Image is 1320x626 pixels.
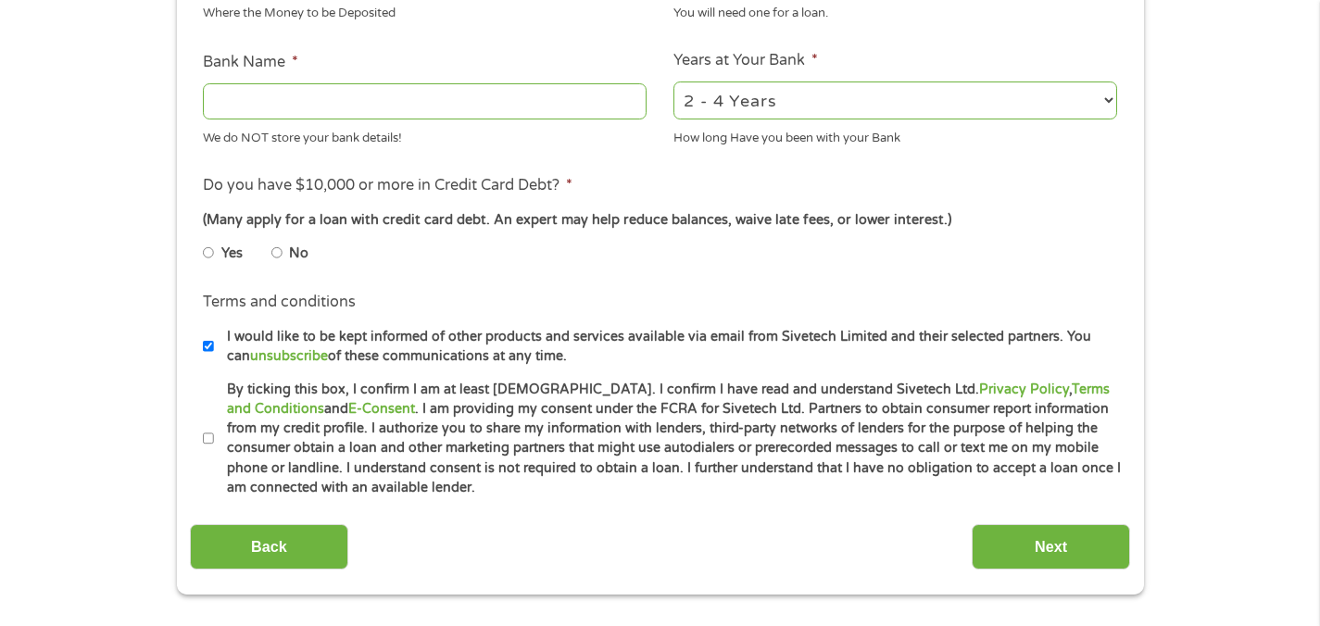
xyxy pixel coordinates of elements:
label: Bank Name [203,53,298,72]
label: By ticking this box, I confirm I am at least [DEMOGRAPHIC_DATA]. I confirm I have read and unders... [214,380,1123,498]
label: Terms and conditions [203,293,356,312]
div: (Many apply for a loan with credit card debt. An expert may help reduce balances, waive late fees... [203,210,1116,231]
input: Next [972,524,1130,570]
label: I would like to be kept informed of other products and services available via email from Sivetech... [214,327,1123,367]
a: Privacy Policy [979,382,1069,397]
label: Yes [221,244,243,264]
a: unsubscribe [250,348,328,364]
label: No [289,244,308,264]
input: Back [190,524,348,570]
label: Years at Your Bank [673,51,818,70]
a: Terms and Conditions [227,382,1110,417]
div: How long Have you been with your Bank [673,122,1117,147]
label: Do you have $10,000 or more in Credit Card Debt? [203,176,572,195]
div: We do NOT store your bank details! [203,122,647,147]
a: E-Consent [348,401,415,417]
